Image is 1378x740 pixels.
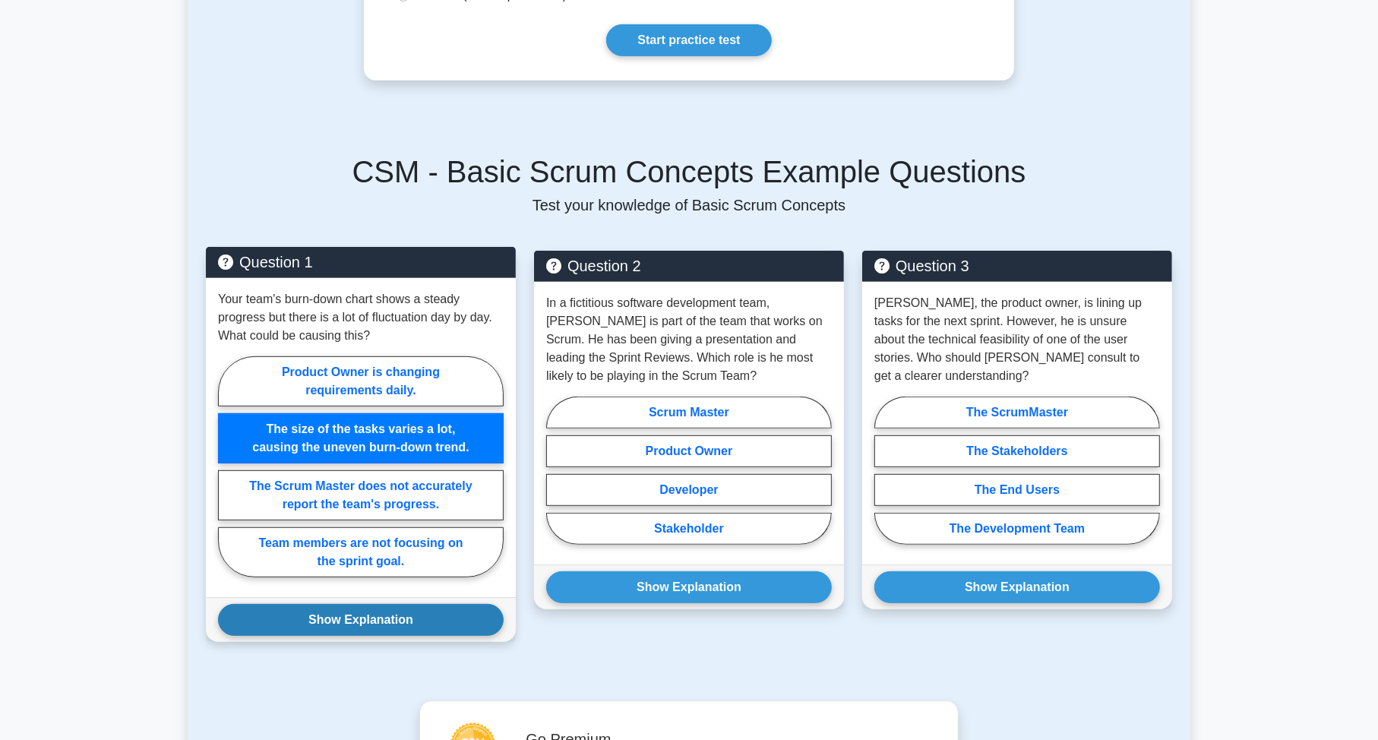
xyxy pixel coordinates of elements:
[874,474,1160,506] label: The End Users
[218,356,504,406] label: Product Owner is changing requirements daily.
[546,435,832,467] label: Product Owner
[206,153,1172,190] h5: CSM - Basic Scrum Concepts Example Questions
[874,257,1160,275] h5: Question 3
[218,470,504,520] label: The Scrum Master does not accurately report the team's progress.
[874,435,1160,467] label: The Stakeholders
[218,604,504,636] button: Show Explanation
[546,294,832,385] p: In a fictitious software development team, [PERSON_NAME] is part of the team that works on Scrum....
[218,527,504,577] label: Team members are not focusing on the sprint goal.
[606,24,771,56] a: Start practice test
[218,290,504,345] p: Your team's burn-down chart shows a steady progress but there is a lot of fluctuation day by day....
[218,253,504,271] h5: Question 1
[874,571,1160,603] button: Show Explanation
[546,571,832,603] button: Show Explanation
[546,474,832,506] label: Developer
[218,413,504,463] label: The size of the tasks varies a lot, causing the uneven burn-down trend.
[874,294,1160,385] p: [PERSON_NAME], the product owner, is lining up tasks for the next sprint. However, he is unsure a...
[206,196,1172,214] p: Test your knowledge of Basic Scrum Concepts
[546,513,832,545] label: Stakeholder
[874,513,1160,545] label: The Development Team
[874,397,1160,429] label: The ScrumMaster
[546,397,832,429] label: Scrum Master
[546,257,832,275] h5: Question 2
